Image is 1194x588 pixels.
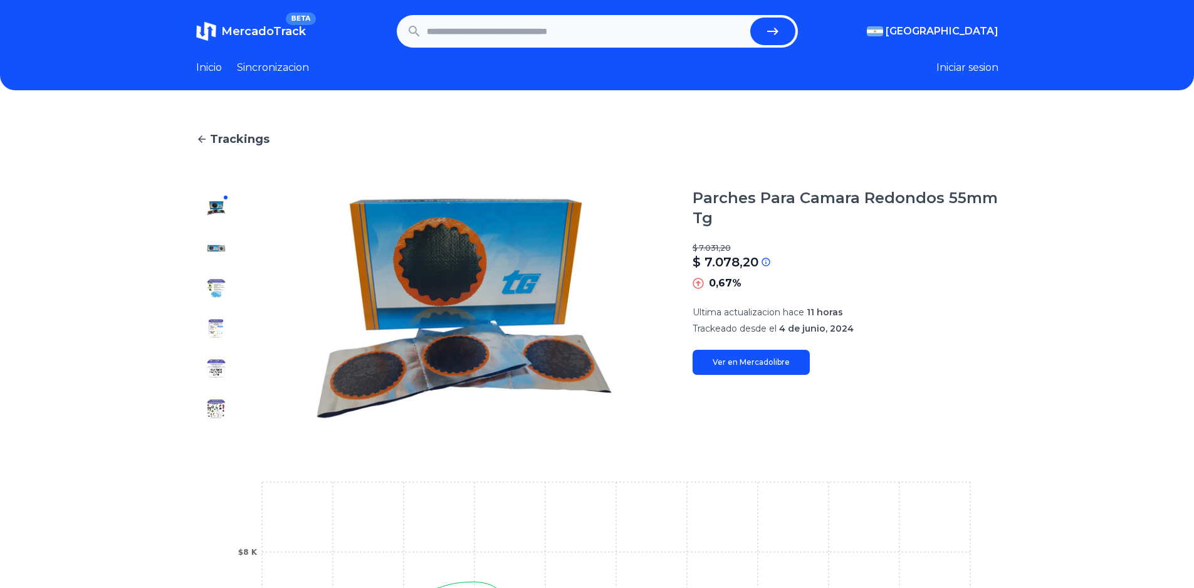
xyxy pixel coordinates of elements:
[196,21,216,41] img: MercadoTrack
[206,278,226,298] img: Parches Para Camara Redondos 55mm Tg
[206,238,226,258] img: Parches Para Camara Redondos 55mm Tg
[206,198,226,218] img: Parches Para Camara Redondos 55mm Tg
[693,307,804,318] span: Ultima actualizacion hace
[238,548,257,557] tspan: $8 K
[206,399,226,419] img: Parches Para Camara Redondos 55mm Tg
[693,188,998,228] h1: Parches Para Camara Redondos 55mm Tg
[261,188,668,429] img: Parches Para Camara Redondos 55mm Tg
[206,359,226,379] img: Parches Para Camara Redondos 55mm Tg
[867,24,998,39] button: [GEOGRAPHIC_DATA]
[886,24,998,39] span: [GEOGRAPHIC_DATA]
[693,323,777,334] span: Trackeado desde el
[709,276,741,291] p: 0,67%
[221,24,306,38] span: MercadoTrack
[286,13,315,25] span: BETA
[196,21,306,41] a: MercadoTrackBETA
[196,130,998,148] a: Trackings
[196,60,222,75] a: Inicio
[693,253,758,271] p: $ 7.078,20
[693,350,810,375] a: Ver en Mercadolibre
[237,60,309,75] a: Sincronizacion
[807,307,843,318] span: 11 horas
[210,130,270,148] span: Trackings
[867,26,883,36] img: Argentina
[779,323,854,334] span: 4 de junio, 2024
[693,243,998,253] p: $ 7.031,20
[936,60,998,75] button: Iniciar sesion
[206,318,226,339] img: Parches Para Camara Redondos 55mm Tg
